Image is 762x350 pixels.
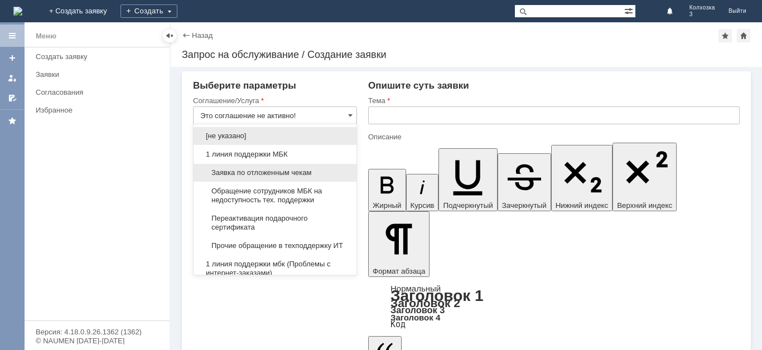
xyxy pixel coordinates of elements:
span: [не указано] [200,132,350,140]
span: Опишите суть заявки [368,80,469,91]
a: Заголовок 1 [390,287,484,304]
div: Создать заявку [36,52,163,61]
span: Переактивация подарочного сертификата [200,214,350,232]
div: Меню [36,30,56,43]
div: Добавить в избранное [718,29,732,42]
div: Формат абзаца [368,285,740,328]
a: Создать заявку [3,49,21,67]
div: Версия: 4.18.0.9.26.1362 (1362) [36,328,158,336]
span: Курсив [411,201,435,210]
span: Прочие обращение в техподдержку ИТ [200,241,350,250]
div: Создать [120,4,177,18]
a: Перейти на домашнюю страницу [13,7,22,16]
span: Заявка по отложенным чекам [200,168,350,177]
div: Описание [368,133,737,140]
div: Скрыть меню [163,29,176,42]
span: Верхний индекс [617,201,672,210]
a: Мои заявки [3,69,21,87]
button: Подчеркнутый [438,148,497,211]
span: Обращение сотрудников МБК на недоступность тех. поддержки [200,187,350,205]
span: Выберите параметры [193,80,296,91]
button: Верхний индекс [613,143,677,211]
a: Заголовок 3 [390,305,445,315]
span: Колхозка [689,4,715,11]
a: Создать заявку [31,48,167,65]
div: Согласования [36,88,163,96]
button: Формат абзаца [368,211,430,277]
span: 1 линия поддержки мбк (Проблемы с интернет-заказами) [200,260,350,278]
span: Формат абзаца [373,267,425,275]
button: Зачеркнутый [498,153,551,211]
a: Заявки [31,66,167,83]
img: logo [13,7,22,16]
button: Курсив [406,174,439,211]
span: Подчеркнутый [443,201,493,210]
button: Нижний индекс [551,145,613,211]
a: Заголовок 2 [390,296,460,309]
a: Нормальный [390,284,441,293]
div: Сделать домашней страницей [737,29,750,42]
div: Запрос на обслуживание / Создание заявки [182,49,751,60]
a: Согласования [31,84,167,101]
a: Мои согласования [3,89,21,107]
span: 1 линия поддержки МБК [200,150,350,159]
div: Заявки [36,70,163,79]
a: Код [390,319,406,329]
span: Расширенный поиск [624,5,635,16]
div: Соглашение/Услуга [193,97,355,104]
div: Избранное [36,106,151,114]
div: Тема [368,97,737,104]
span: Жирный [373,201,402,210]
span: Нижний индекс [556,201,609,210]
div: © NAUMEN [DATE]-[DATE] [36,337,158,344]
span: 3 [689,11,715,18]
span: Зачеркнутый [502,201,547,210]
a: Заголовок 4 [390,313,440,322]
a: Назад [192,31,213,40]
button: Жирный [368,169,406,211]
